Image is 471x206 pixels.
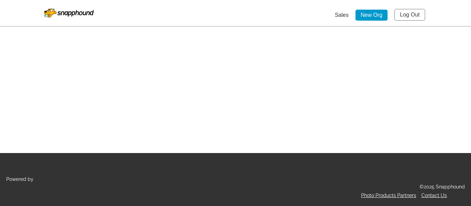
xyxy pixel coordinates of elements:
[6,175,33,184] p: Powered by
[421,193,447,198] a: Contact Us
[394,9,425,21] a: Log Out
[361,193,416,198] a: Photo Products Partners
[355,10,388,21] a: New Org
[420,183,465,191] p: ©2025 Snapphound
[44,9,94,18] img: Snapphound Logo
[335,12,349,18] a: Sales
